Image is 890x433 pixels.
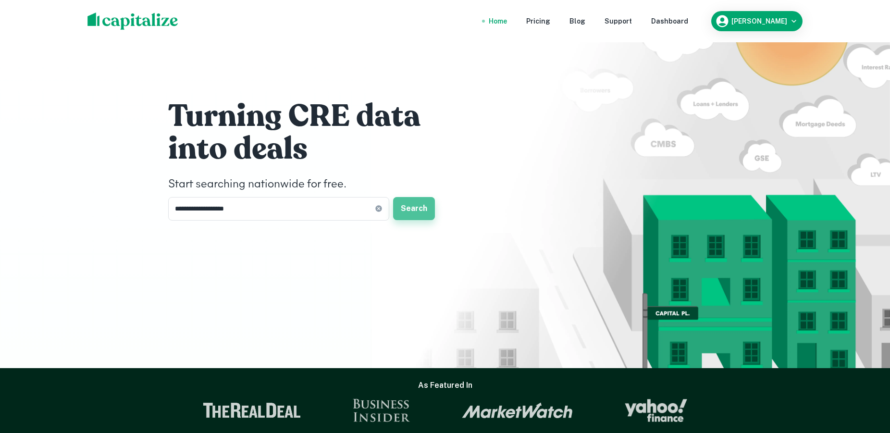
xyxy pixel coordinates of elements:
[731,18,787,25] h6: [PERSON_NAME]
[569,16,585,26] a: Blog
[605,16,632,26] a: Support
[418,380,472,391] h6: As Featured In
[87,12,178,30] img: capitalize-logo.png
[651,16,688,26] a: Dashboard
[203,403,301,418] img: The Real Deal
[526,16,550,26] a: Pricing
[393,197,435,220] button: Search
[462,402,573,419] img: Market Watch
[168,130,457,168] h1: into deals
[353,399,410,422] img: Business Insider
[168,176,457,193] h4: Start searching nationwide for free.
[168,97,457,136] h1: Turning CRE data
[711,11,803,31] button: [PERSON_NAME]
[489,16,507,26] a: Home
[625,399,687,422] img: Yahoo Finance
[842,356,890,402] iframe: Chat Widget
